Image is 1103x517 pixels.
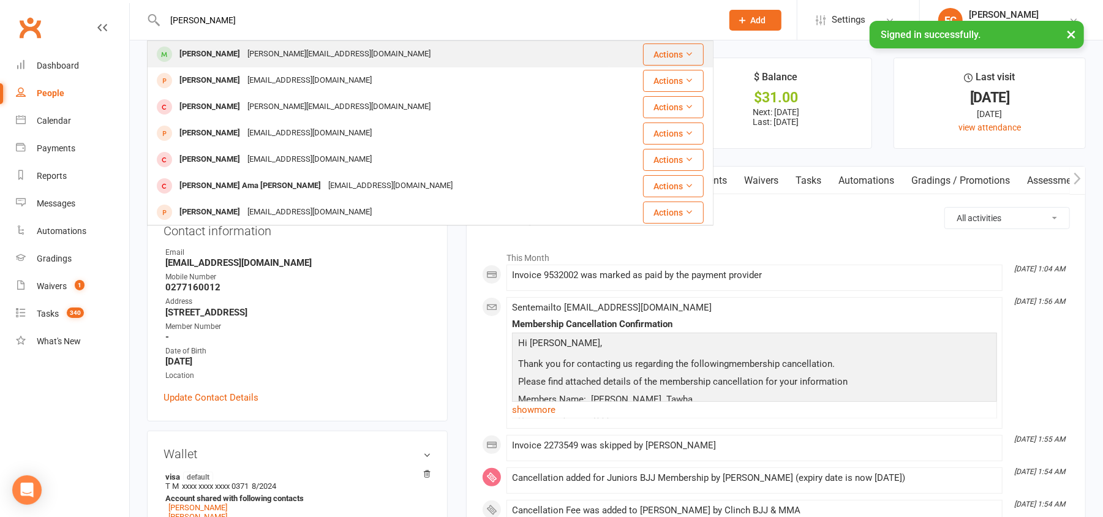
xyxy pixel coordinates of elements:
span: Sent email to [EMAIL_ADDRESS][DOMAIN_NAME] [512,302,712,313]
div: Clinch Martial Arts Ltd [969,20,1053,31]
button: Add [729,10,781,31]
div: [PERSON_NAME] [969,9,1053,20]
strong: Account shared with following contacts [165,494,425,503]
a: Assessments [1018,167,1093,195]
div: Invoice 2273549 was skipped by [PERSON_NAME] [512,440,997,451]
a: Payments [16,135,129,162]
div: Location [165,370,431,382]
div: [EMAIL_ADDRESS][DOMAIN_NAME] [244,203,375,221]
div: [PERSON_NAME] [176,124,244,142]
p: Hi [PERSON_NAME] [515,336,994,353]
i: [DATE] 1:54 AM [1014,467,1065,476]
div: Tasks [37,309,59,319]
span: 1 [75,280,85,290]
i: [DATE] 1:54 AM [1014,500,1065,508]
div: Mobile Number [165,271,431,283]
a: [PERSON_NAME] [168,503,227,512]
strong: [STREET_ADDRESS] [165,307,431,318]
span: Signed in successfully. [881,29,981,40]
div: Cancellation Fee was added to [PERSON_NAME] by Clinch BJJ & MMA [512,505,997,516]
div: FC [938,8,963,32]
div: Date of Birth [165,345,431,357]
div: $ Balance [754,69,797,91]
div: Open Intercom Messenger [12,475,42,505]
button: Actions [643,202,704,224]
a: Calendar [16,107,129,135]
div: Email [165,247,431,258]
a: Automations [830,167,903,195]
button: Actions [643,43,704,66]
div: Address [165,296,431,308]
strong: [DATE] [165,356,431,367]
div: [DATE] [905,107,1074,121]
a: Tasks 340 [16,300,129,328]
div: Gradings [37,254,72,263]
div: People [37,88,64,98]
span: Add [751,15,766,25]
button: Actions [643,175,704,197]
a: view attendance [958,123,1021,132]
li: This Month [482,245,1070,265]
div: [EMAIL_ADDRESS][DOMAIN_NAME] [244,124,375,142]
strong: [EMAIL_ADDRESS][DOMAIN_NAME] [165,257,431,268]
h3: Wallet [164,447,431,461]
div: Automations [37,226,86,236]
input: Search... [161,12,713,29]
span: Settings [832,6,865,34]
a: Update Contact Details [164,390,258,405]
div: Calendar [37,116,71,126]
a: Gradings / Promotions [903,167,1018,195]
span: xxxx xxxx xxxx 0371 [182,481,249,491]
a: Automations [16,217,129,245]
button: × [1060,21,1082,47]
span: default [183,472,213,481]
div: [DATE] [905,91,1074,104]
div: What's New [37,336,81,346]
div: $31.00 [691,91,860,104]
div: [PERSON_NAME] [176,45,244,63]
strong: 0277160012 [165,282,431,293]
div: [EMAIL_ADDRESS][DOMAIN_NAME] [325,177,456,195]
span: membership cancellation. [729,358,835,369]
div: Payments [37,143,75,153]
div: Member Number [165,321,431,333]
a: Waivers 1 [16,273,129,300]
div: [PERSON_NAME] [176,203,244,221]
div: Dashboard [37,61,79,70]
a: Dashboard [16,52,129,80]
div: [PERSON_NAME] [176,72,244,89]
i: [DATE] 1:56 AM [1014,297,1065,306]
a: Messages [16,190,129,217]
div: Cancellation added for Juniors BJJ Membership by [PERSON_NAME] (expiry date is now [DATE]) [512,473,997,483]
h3: Activity [482,207,1070,226]
div: Waivers [37,281,67,291]
strong: - [165,331,431,342]
a: Gradings [16,245,129,273]
button: Actions [643,123,704,145]
span: 340 [67,308,84,318]
h3: Contact information [164,219,431,238]
a: What's New [16,328,129,355]
div: Membership Cancellation Confirmation [512,319,997,330]
div: [PERSON_NAME] Ama [PERSON_NAME] [176,177,325,195]
span: , [600,338,602,349]
div: [PERSON_NAME] [176,151,244,168]
button: Actions [643,70,704,92]
p: Please find attached details of the membership cancellation for your information [515,374,994,392]
p: Thank you for contacting us regarding the following [515,357,994,374]
a: Waivers [736,167,787,195]
div: [EMAIL_ADDRESS][DOMAIN_NAME] [244,72,375,89]
div: [PERSON_NAME][EMAIL_ADDRESS][DOMAIN_NAME] [244,98,434,116]
i: [DATE] 1:55 AM [1014,435,1065,443]
p: Members Name: [PERSON_NAME] Tawha [515,392,994,410]
a: Tasks [787,167,830,195]
p: Next: [DATE] Last: [DATE] [691,107,860,127]
div: Invoice 9532002 was marked as paid by the payment provider [512,270,997,281]
div: [EMAIL_ADDRESS][DOMAIN_NAME] [244,151,375,168]
span: 8/2024 [252,481,276,491]
div: [PERSON_NAME][EMAIL_ADDRESS][DOMAIN_NAME] [244,45,434,63]
div: Last visit [965,69,1015,91]
i: [DATE] 1:04 AM [1014,265,1065,273]
a: Clubworx [15,12,45,43]
div: Messages [37,198,75,208]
